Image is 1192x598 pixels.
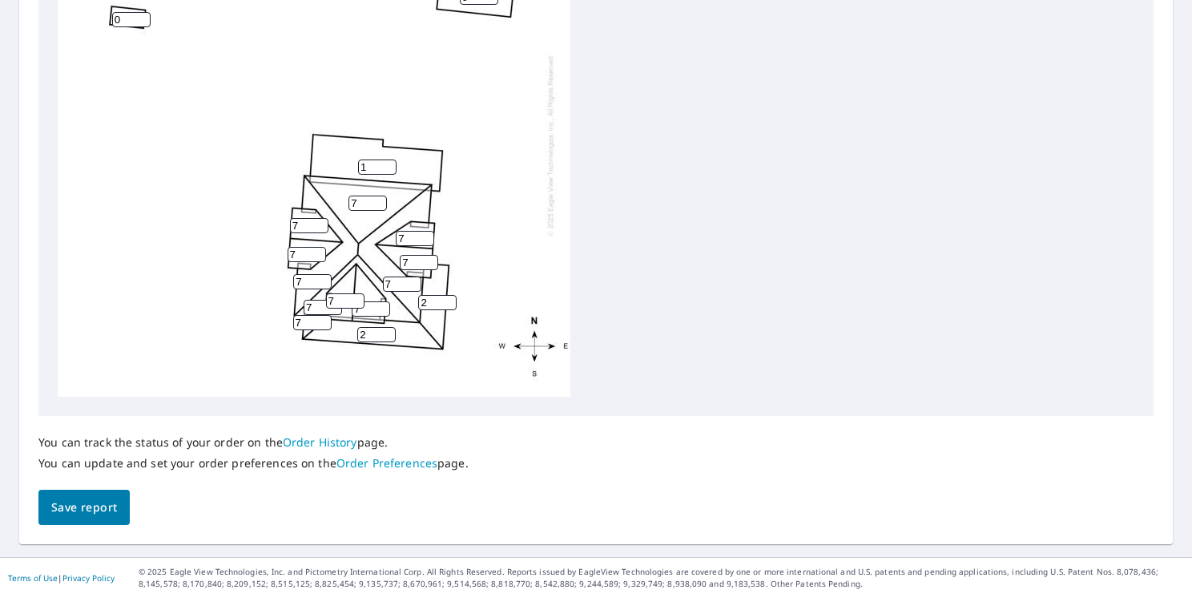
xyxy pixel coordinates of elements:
[38,435,469,450] p: You can track the status of your order on the page.
[283,434,357,450] a: Order History
[8,572,58,584] a: Terms of Use
[38,456,469,471] p: You can update and set your order preferences on the page.
[62,572,115,584] a: Privacy Policy
[139,566,1184,590] p: © 2025 Eagle View Technologies, Inc. and Pictometry International Corp. All Rights Reserved. Repo...
[8,573,115,583] p: |
[336,455,437,471] a: Order Preferences
[51,498,117,518] span: Save report
[38,490,130,526] button: Save report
